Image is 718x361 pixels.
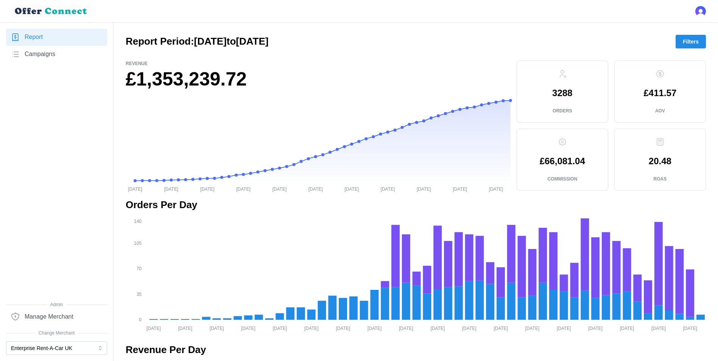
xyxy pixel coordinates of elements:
tspan: [DATE] [368,325,382,331]
img: loyalBe Logo [12,5,91,18]
tspan: [DATE] [273,187,287,192]
tspan: [DATE] [620,325,634,331]
tspan: [DATE] [489,187,503,192]
span: Manage Merchant [25,312,73,322]
p: Orders [553,108,572,114]
tspan: [DATE] [399,325,413,331]
tspan: 0 [139,317,142,322]
p: £411.57 [644,89,677,98]
h2: Revenue Per Day [126,343,706,356]
tspan: [DATE] [344,187,359,192]
tspan: [DATE] [236,187,251,192]
tspan: [DATE] [210,325,224,331]
tspan: [DATE] [494,325,508,331]
tspan: [DATE] [381,187,395,192]
button: Filters [676,35,706,48]
tspan: [DATE] [417,187,431,192]
tspan: [DATE] [146,325,161,331]
p: 20.48 [649,157,671,166]
tspan: [DATE] [588,325,603,331]
tspan: [DATE] [651,325,666,331]
tspan: [DATE] [200,187,215,192]
p: £66,081.04 [540,157,585,166]
h2: Orders Per Day [126,198,706,212]
tspan: [DATE] [683,325,697,331]
tspan: [DATE] [273,325,287,331]
tspan: [DATE] [308,187,323,192]
p: Commission [547,176,577,182]
tspan: [DATE] [525,325,540,331]
button: Open user button [695,6,706,17]
img: 's logo [695,6,706,17]
span: Report [25,33,43,42]
span: Campaigns [25,50,55,59]
p: 3288 [552,89,572,98]
tspan: [DATE] [336,325,350,331]
tspan: [DATE] [557,325,571,331]
tspan: 140 [134,218,142,224]
tspan: [DATE] [241,325,255,331]
tspan: [DATE] [178,325,192,331]
p: Revenue [126,61,511,67]
span: Filters [683,35,699,48]
tspan: 35 [137,292,142,297]
tspan: [DATE] [304,325,319,331]
tspan: 105 [134,241,142,246]
h2: Report Period: [DATE] to [DATE] [126,35,268,48]
a: Manage Merchant [6,308,107,325]
tspan: [DATE] [453,187,467,192]
a: Report [6,29,107,46]
tspan: 70 [137,266,142,271]
h1: £1,353,239.72 [126,67,511,92]
button: Enterprise Rent-A-Car UK [6,341,107,355]
p: ROAS [654,176,667,182]
p: AOV [655,108,665,114]
tspan: [DATE] [128,187,142,192]
span: Admin [6,301,107,308]
tspan: [DATE] [164,187,178,192]
tspan: [DATE] [462,325,477,331]
span: Change Merchant [6,330,107,337]
tspan: [DATE] [430,325,445,331]
a: Campaigns [6,46,107,63]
